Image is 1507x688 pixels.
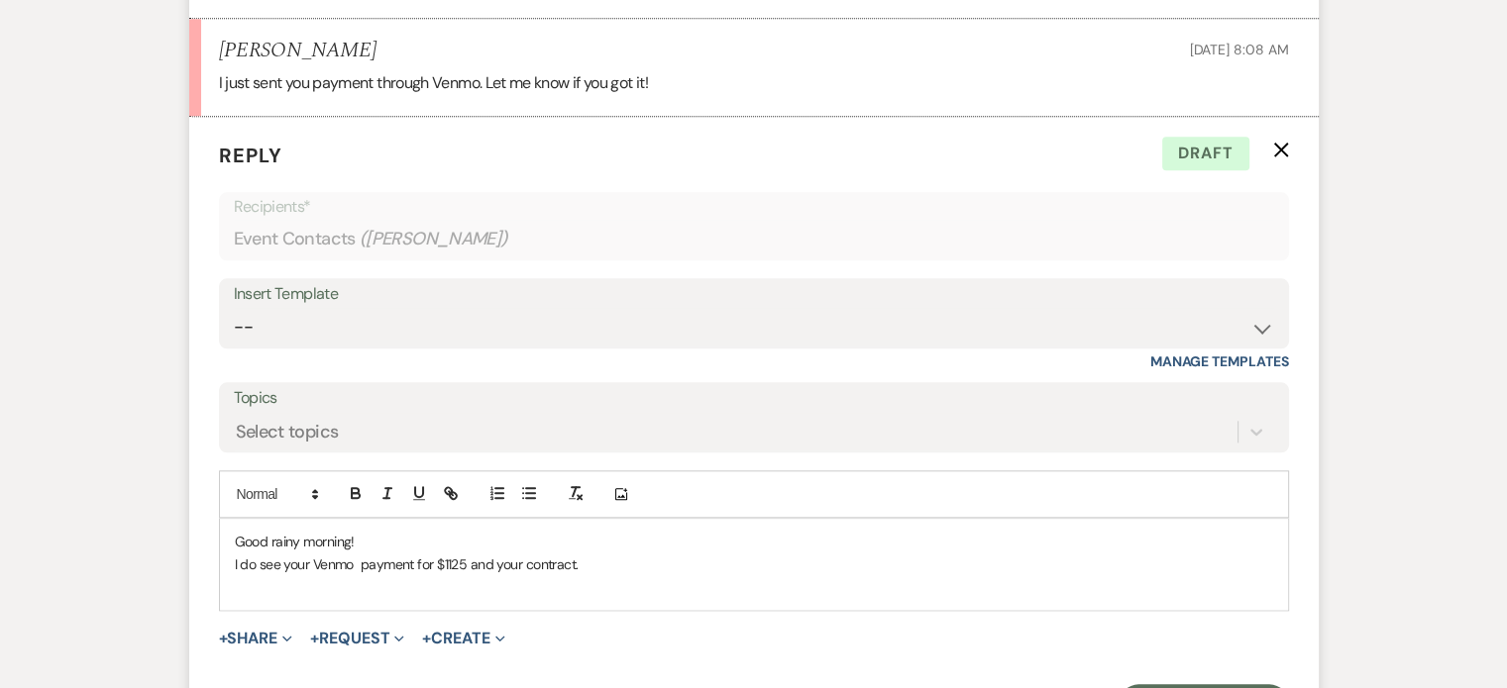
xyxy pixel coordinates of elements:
span: ( [PERSON_NAME] ) [360,226,508,252]
p: I do see your Venmo payment for $1125 and your contract. [235,553,1273,575]
span: [DATE] 8:08 AM [1189,41,1288,58]
span: + [219,631,228,646]
a: Manage Templates [1150,352,1289,370]
div: Select topics [236,419,339,445]
div: Event Contacts [234,220,1274,258]
button: Create [422,631,504,646]
button: Request [310,631,404,646]
p: Good rainy morning! [235,531,1273,552]
p: I just sent you payment through Venmo. Let me know if you got it! [219,70,1289,96]
span: Draft [1162,137,1249,170]
div: Insert Template [234,280,1274,309]
h5: [PERSON_NAME] [219,39,377,63]
label: Topics [234,384,1274,413]
p: Recipients* [234,194,1274,220]
span: Reply [219,143,282,168]
button: Share [219,631,293,646]
span: + [422,631,431,646]
span: + [310,631,319,646]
